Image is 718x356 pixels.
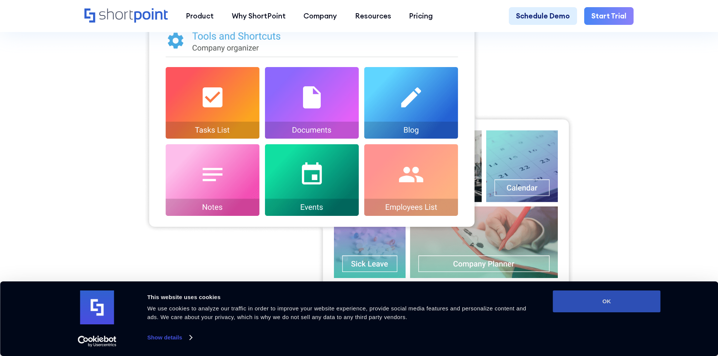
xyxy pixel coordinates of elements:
a: Show details [147,332,192,343]
div: Pricing [409,11,433,21]
a: Product [177,7,223,25]
div: Why ShortPoint [232,11,286,21]
a: Company [294,7,346,25]
a: Schedule Demo [509,7,577,25]
span: We use cookies to analyze our traffic in order to improve your website experience, provide social... [147,305,527,320]
img: logo [80,290,114,324]
div: Company [303,11,337,21]
a: Home [84,8,168,24]
div: Widget de chat [582,269,718,356]
a: Pricing [400,7,442,25]
button: OK [553,290,661,312]
div: Product [186,11,214,21]
a: Resources [346,7,400,25]
div: This website uses cookies [147,293,536,302]
iframe: Chat Widget [582,269,718,356]
a: Usercentrics Cookiebot - opens in a new window [64,336,130,347]
div: Resources [355,11,391,21]
a: Start Trial [584,7,634,25]
a: Why ShortPoint [223,7,295,25]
